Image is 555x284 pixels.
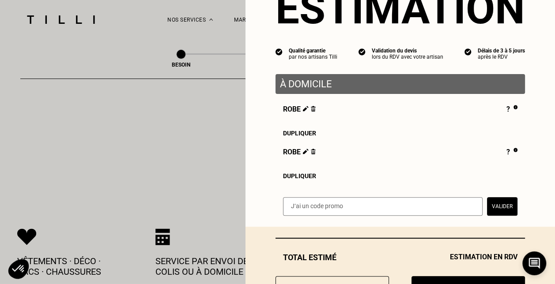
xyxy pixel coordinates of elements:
div: par nos artisans Tilli [289,54,337,60]
img: Supprimer [311,149,316,154]
img: Supprimer [311,106,316,112]
div: Total estimé [276,253,525,262]
img: icon list info [276,48,283,56]
div: lors du RDV avec votre artisan [372,54,443,60]
div: Validation du devis [372,48,443,54]
button: Valider [487,197,517,216]
div: Qualité garantie [289,48,337,54]
img: icon list info [464,48,472,56]
img: icon list info [359,48,366,56]
img: Éditer [303,149,309,154]
input: J‘ai un code promo [283,197,483,216]
div: Dupliquer [283,172,517,179]
div: ? [506,148,517,157]
img: Pourquoi le prix est indéfini ? [513,148,517,152]
img: Éditer [303,106,309,112]
div: ? [506,105,517,115]
span: Robe [283,105,316,115]
p: À domicile [280,78,521,90]
span: Robe [283,148,316,157]
div: Délais de 3 à 5 jours [478,48,525,54]
div: Dupliquer [283,130,517,137]
span: Estimation en RDV [450,253,517,262]
img: Pourquoi le prix est indéfini ? [513,105,517,109]
div: après le RDV [478,54,525,60]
